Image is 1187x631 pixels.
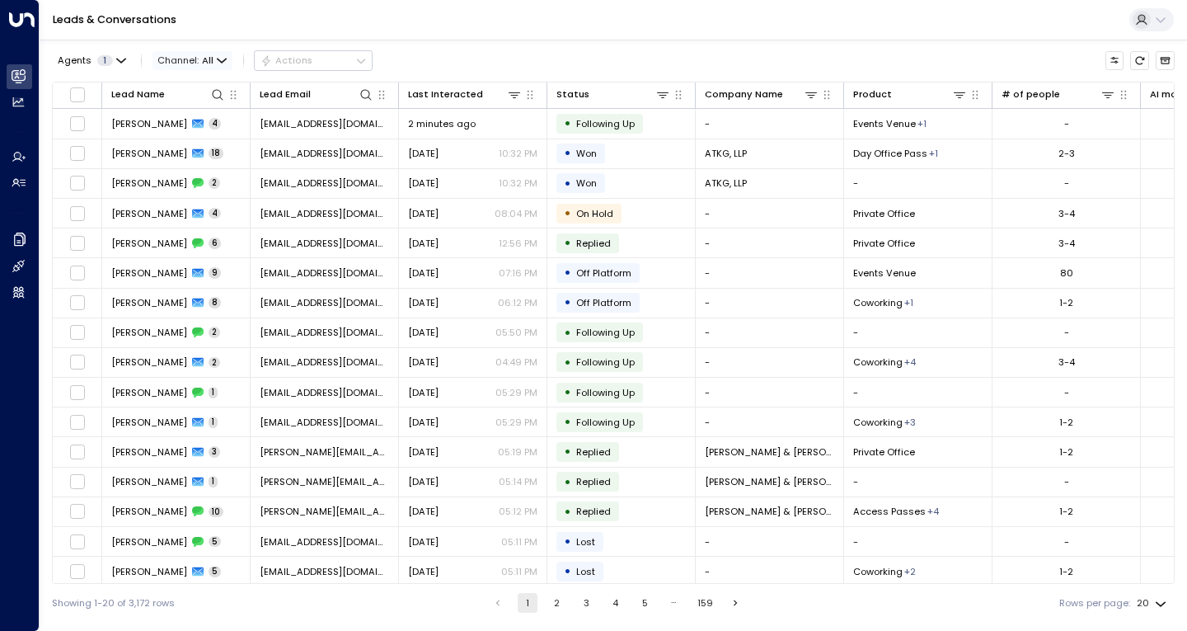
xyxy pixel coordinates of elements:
[853,416,903,429] span: Coworking
[1002,87,1060,102] div: # of people
[929,147,938,160] div: Private Office
[564,471,571,493] div: •
[111,207,187,220] span: Jaime Krapec
[564,142,571,164] div: •
[260,87,311,102] div: Lead Email
[408,445,439,459] span: Yesterday
[853,356,903,369] span: Coworking
[260,177,389,190] span: lshipman@atkg.com
[556,87,589,102] div: Status
[1059,296,1073,309] div: 1-2
[408,207,439,220] span: Yesterday
[408,535,439,549] span: Yesterday
[556,87,670,102] div: Status
[499,177,537,190] p: 10:32 PM
[564,112,571,134] div: •
[1002,87,1115,102] div: # of people
[576,445,611,459] span: Replied
[408,326,439,339] span: Yesterday
[69,444,86,460] span: Toggle select row
[499,237,537,250] p: 12:56 PM
[1156,51,1175,70] button: Archived Leads
[564,351,571,374] div: •
[260,356,389,369] span: agutierrez@cilorlando.org
[1058,207,1075,220] div: 3-4
[564,440,571,463] div: •
[209,267,221,279] span: 9
[1064,535,1069,549] div: -
[111,505,187,518] span: Hayden Peters
[209,417,218,428] span: 1
[576,416,635,429] span: Following Up
[254,50,373,70] div: Button group with a nested menu
[853,87,967,102] div: Product
[576,117,635,130] span: Following Up
[1064,117,1069,130] div: -
[499,475,537,488] p: 05:14 PM
[69,354,86,370] span: Toggle select row
[260,147,389,160] span: lshipman@atkg.com
[917,117,927,130] div: Meeting Rooms
[501,535,537,549] p: 05:11 PM
[705,445,834,459] span: Marsh & McLennan Agency LLC
[111,475,187,488] span: Hayden Peters
[1060,266,1073,280] div: 80
[499,266,537,280] p: 07:16 PM
[853,445,915,459] span: Private Office
[111,535,187,549] span: Justin Deanandrews
[111,117,187,130] span: Shani Saks
[254,50,373,70] button: Actions
[209,387,218,398] span: 1
[69,473,86,490] span: Toggle select row
[564,560,571,582] div: •
[927,505,939,518] div: Coworking,Day Office Pass,Dedicated Desk,Private Office
[209,446,220,458] span: 3
[260,416,389,429] span: yaqubsammy@gmail.com
[260,54,312,66] div: Actions
[1059,416,1073,429] div: 1-2
[495,356,537,369] p: 04:49 PM
[696,378,844,407] td: -
[495,386,537,399] p: 05:29 PM
[498,296,537,309] p: 06:12 PM
[408,416,439,429] span: Yesterday
[260,296,389,309] span: lbeard501@gmail.com
[853,565,903,578] span: Coworking
[705,87,819,102] div: Company Name
[111,565,187,578] span: Justin Deanandrews
[152,51,232,69] span: Channel:
[853,505,926,518] span: Access Passes
[705,505,834,518] span: Marsh & McLennan Agency LLC
[844,468,992,497] td: -
[1137,593,1170,614] div: 20
[209,148,223,159] span: 18
[498,445,537,459] p: 05:19 PM
[408,87,483,102] div: Last Interacted
[495,207,537,220] p: 08:04 PM
[696,318,844,347] td: -
[111,326,187,339] span: Adrian Gutierrez
[209,327,220,338] span: 2
[518,593,537,613] button: page 1
[1059,596,1130,610] label: Rows per page:
[408,147,439,160] span: Yesterday
[844,318,992,347] td: -
[576,326,635,339] span: Following Up
[69,87,86,103] span: Toggle select all
[209,118,221,129] span: 4
[209,536,221,548] span: 5
[1064,177,1069,190] div: -
[564,322,571,344] div: •
[487,593,746,613] nav: pagination navigation
[408,296,439,309] span: Yesterday
[1059,505,1073,518] div: 1-2
[111,416,187,429] span: Yaqub Sharif
[209,357,220,369] span: 2
[260,505,389,518] span: hayden.peters@marshmma.com
[904,296,913,309] div: Dedicated Desk
[1064,475,1069,488] div: -
[564,172,571,195] div: •
[696,407,844,436] td: -
[495,416,537,429] p: 05:29 PM
[576,593,596,613] button: Go to page 3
